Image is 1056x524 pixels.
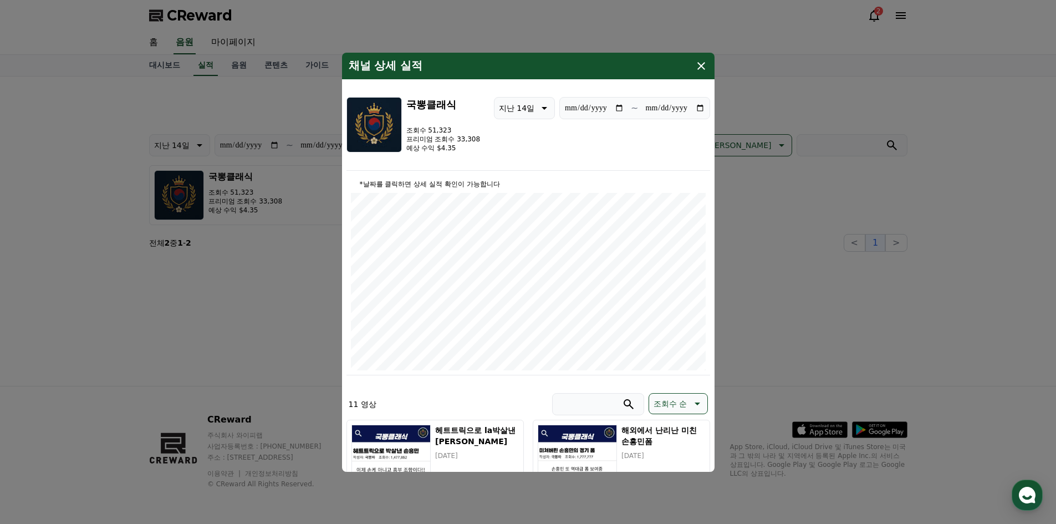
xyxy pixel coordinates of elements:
[435,425,518,447] h5: 헤트트릭으로 la박살낸 [PERSON_NAME]
[654,396,687,411] p: 조회수 순
[342,53,715,472] div: modal
[494,97,555,119] button: 지난 14일
[649,393,707,414] button: 조회수 순
[435,451,518,460] p: [DATE]
[349,399,376,410] p: 11 영상
[143,352,213,379] a: 설정
[101,369,115,378] span: 대화
[631,101,638,115] p: ~
[406,126,481,135] p: 조회수 51,323
[406,144,481,152] p: 예상 수익 $4.35
[621,451,705,460] p: [DATE]
[499,100,534,116] p: 지난 14일
[3,352,73,379] a: 홈
[621,425,705,447] h5: 해외에서 난리난 미친 손흥민폼
[35,368,42,377] span: 홈
[406,135,481,144] p: 프리미엄 조회수 33,308
[346,97,402,152] img: 국뽕클래식
[406,97,481,113] h3: 국뽕클래식
[351,180,706,189] p: *날짜를 클릭하면 상세 실적 확인이 가능합니다
[349,59,423,73] h4: 채널 상세 실적
[73,352,143,379] a: 대화
[171,368,185,377] span: 설정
